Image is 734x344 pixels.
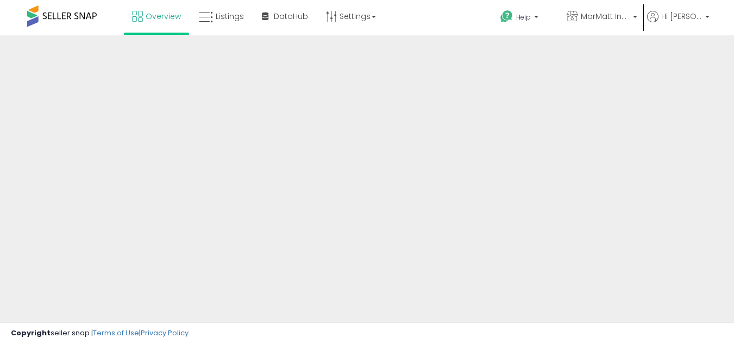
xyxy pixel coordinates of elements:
[11,328,51,338] strong: Copyright
[500,10,513,23] i: Get Help
[146,11,181,22] span: Overview
[647,11,710,35] a: Hi [PERSON_NAME]
[274,11,308,22] span: DataHub
[11,328,189,339] div: seller snap | |
[581,11,630,22] span: MarMatt Industries LLC
[93,328,139,338] a: Terms of Use
[141,328,189,338] a: Privacy Policy
[492,2,557,35] a: Help
[661,11,702,22] span: Hi [PERSON_NAME]
[516,12,531,22] span: Help
[216,11,244,22] span: Listings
